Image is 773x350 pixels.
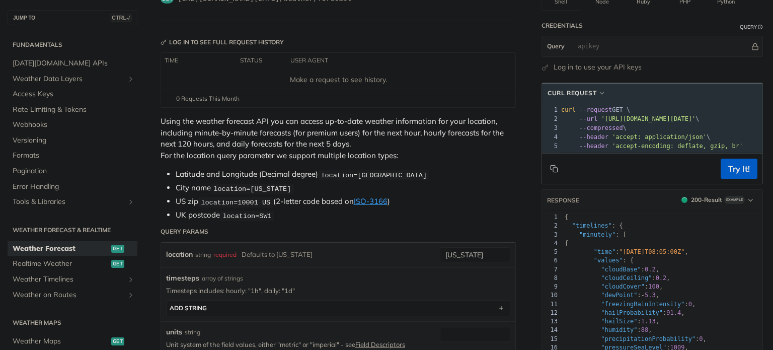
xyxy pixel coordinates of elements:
span: : , [565,283,663,290]
a: Error Handling [8,179,137,194]
span: \ [561,115,700,122]
span: Example [724,196,745,204]
span: location=SW1 [222,212,271,220]
a: Weather TimelinesShow subpages for Weather Timelines [8,272,137,287]
div: 15 [542,335,558,343]
span: "cloudBase" [601,266,641,273]
div: 14 [542,326,558,334]
span: [DATE][DOMAIN_NAME] APIs [13,58,135,68]
a: Weather on RoutesShow subpages for Weather on Routes [8,288,137,303]
a: Rate Limiting & Tokens [8,102,137,117]
button: JUMP TOCTRL-/ [8,10,137,25]
span: CTRL-/ [110,14,132,22]
th: user agent [287,53,495,69]
a: Access Keys [8,87,137,102]
span: "hailProbability" [601,309,663,316]
button: Hide [750,41,760,51]
span: Error Handling [13,182,135,192]
span: location=10001 US [201,198,270,206]
span: Webhooks [13,120,135,130]
span: Formats [13,151,135,161]
button: Copy to clipboard [547,161,561,176]
span: "humidity" [601,326,637,333]
label: location [166,247,193,262]
li: US zip (2-letter code based on ) [176,196,516,207]
span: "hailSize" [601,318,637,325]
p: Using the weather forecast API you can access up-to-date weather information for your location, i... [161,116,516,161]
div: 4 [542,132,559,142]
span: timesteps [166,273,199,284]
span: Tools & Libraries [13,197,124,207]
span: Access Keys [13,89,135,99]
div: string [185,328,200,337]
span: 0 [699,335,703,342]
span: "cloudCeiling" [601,274,652,282]
span: Weather Forecast [13,244,109,254]
a: Log in to use your API keys [554,62,642,73]
span: --header [579,133,608,141]
span: 100 [648,283,659,290]
span: : , [565,326,652,333]
span: Pagination [13,166,135,176]
span: location=[GEOGRAPHIC_DATA] [321,171,427,179]
span: : , [565,248,688,255]
span: { [565,214,568,221]
div: 13 [542,317,558,326]
a: Weather Data LayersShow subpages for Weather Data Layers [8,72,137,87]
span: "freezingRainIntensity" [601,301,684,308]
span: : { [565,257,634,264]
a: Weather Mapsget [8,334,137,349]
div: 5 [542,248,558,256]
th: time [161,53,237,69]
span: --compressed [579,124,623,131]
div: 3 [542,123,559,132]
span: 1.13 [641,318,656,325]
li: City name [176,182,516,194]
span: get [111,260,124,268]
span: : , [565,266,659,273]
input: apikey [573,36,750,56]
label: units [166,327,182,337]
span: 0.2 [645,266,656,273]
button: 200200-ResultExample [677,195,757,205]
div: 1 [542,213,558,222]
div: 10 [542,291,558,300]
span: --header [579,143,608,150]
a: Versioning [8,133,137,148]
span: { [565,240,568,247]
span: --request [579,106,612,113]
span: '[URL][DOMAIN_NAME][DATE]' [601,115,695,122]
span: : , [565,335,707,342]
span: : { [565,222,623,229]
span: cURL Request [548,89,596,98]
a: Webhooks [8,117,137,132]
button: Show subpages for Weather Data Layers [127,75,135,83]
th: status [237,53,287,69]
button: RESPONSE [547,196,579,205]
button: Show subpages for Weather Timelines [127,275,135,284]
span: GET \ [561,106,630,113]
span: "cloudCover" [601,283,645,290]
span: 88 [641,326,648,333]
div: 2 [542,114,559,123]
span: curl [561,106,576,113]
a: [DATE][DOMAIN_NAME] APIs [8,56,137,71]
span: Weather Data Layers [13,74,124,84]
div: Credentials [542,21,583,30]
a: ISO-3166 [354,196,388,206]
div: required [213,247,237,262]
span: Weather Timelines [13,274,124,285]
li: Latitude and Longitude (Decimal degree) [176,169,516,180]
span: "[DATE]T08:05:00Z" [619,248,684,255]
div: Defaults to [US_STATE] [242,247,313,262]
a: Formats [8,148,137,163]
div: 9 [542,283,558,291]
button: ADD string [167,301,510,316]
button: Show subpages for Weather on Routes [127,291,135,299]
span: get [111,337,124,345]
div: 2 [542,222,558,230]
a: Pagination [8,164,137,179]
span: : , [565,274,670,282]
li: UK postcode [176,209,516,221]
a: Weather Forecastget [8,241,137,256]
